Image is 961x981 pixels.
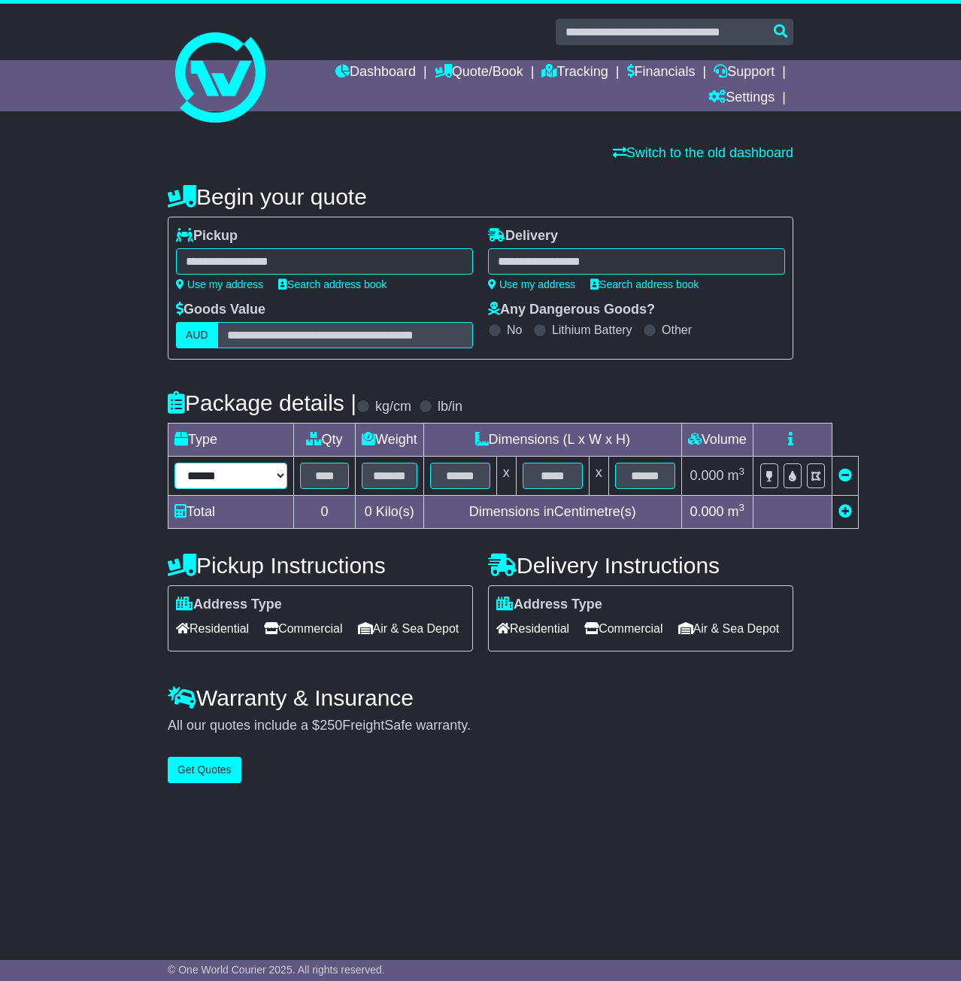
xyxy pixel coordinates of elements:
div: Domain Overview [60,89,135,99]
a: Use my address [488,278,575,290]
a: Financials [627,60,696,86]
h4: Pickup Instructions [168,553,473,578]
td: Qty [294,424,356,457]
sup: 3 [739,502,745,513]
a: Use my address [176,278,263,290]
td: Volume [681,424,753,457]
div: v 4.0.25 [42,24,74,36]
h4: Delivery Instructions [488,553,793,578]
a: Search address book [278,278,387,290]
a: Dashboard [335,60,416,86]
label: No [507,323,522,337]
h4: Begin your quote [168,184,793,209]
td: Type [168,424,294,457]
div: All our quotes include a $ FreightSafe warranty. [168,718,793,734]
td: 0 [294,496,356,529]
a: Switch to the old dashboard [613,145,793,160]
span: Air & Sea Depot [358,617,459,640]
td: Dimensions in Centimetre(s) [423,496,681,529]
button: Get Quotes [168,757,241,783]
label: Delivery [488,228,558,244]
sup: 3 [739,466,745,477]
a: Support [714,60,775,86]
img: tab_domain_overview_orange.svg [44,87,56,99]
td: Total [168,496,294,529]
h4: Package details | [168,390,356,415]
span: 0.000 [690,504,723,519]
span: Commercial [584,617,662,640]
label: lb/in [438,399,462,415]
td: Kilo(s) [356,496,424,529]
label: Lithium Battery [552,323,632,337]
div: Keywords by Traffic [168,89,248,99]
label: Any Dangerous Goods? [488,302,655,318]
span: m [728,504,745,519]
img: tab_keywords_by_traffic_grey.svg [152,87,164,99]
a: Remove this item [838,468,852,483]
label: AUD [176,322,218,348]
img: website_grey.svg [24,39,36,51]
label: kg/cm [375,399,411,415]
span: Residential [176,617,249,640]
label: Other [662,323,692,337]
td: Weight [356,424,424,457]
label: Pickup [176,228,238,244]
span: m [728,468,745,483]
h4: Warranty & Insurance [168,685,793,710]
a: Add new item [838,504,852,519]
div: Domain: [DOMAIN_NAME] [39,39,165,51]
span: Residential [496,617,569,640]
span: 0 [365,504,372,519]
a: Search address book [590,278,699,290]
a: Quote/Book [435,60,523,86]
span: 0.000 [690,468,723,483]
label: Goods Value [176,302,265,318]
td: Dimensions (L x W x H) [423,424,681,457]
label: Address Type [496,597,602,613]
a: Tracking [541,60,608,86]
span: © One World Courier 2025. All rights reserved. [168,964,385,976]
span: Commercial [264,617,342,640]
img: logo_orange.svg [24,24,36,36]
td: x [589,457,608,496]
span: Air & Sea Depot [678,617,780,640]
td: x [496,457,516,496]
label: Address Type [176,597,282,613]
span: 250 [320,718,342,733]
a: Settings [708,86,775,111]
